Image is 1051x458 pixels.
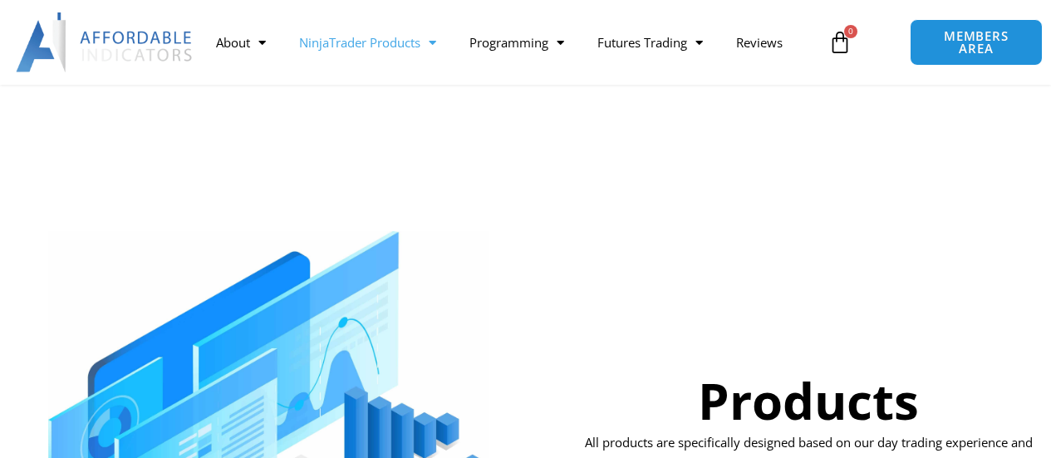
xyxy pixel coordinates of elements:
span: 0 [844,25,857,38]
a: Futures Trading [581,23,719,62]
a: 0 [803,18,877,66]
img: LogoAI | Affordable Indicators – NinjaTrader [16,12,194,72]
a: MEMBERS AREA [910,19,1042,66]
nav: Menu [199,23,820,62]
a: Reviews [719,23,799,62]
h1: Products [579,366,1039,436]
span: MEMBERS AREA [927,30,1024,55]
a: About [199,23,282,62]
a: Programming [453,23,581,62]
a: NinjaTrader Products [282,23,453,62]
